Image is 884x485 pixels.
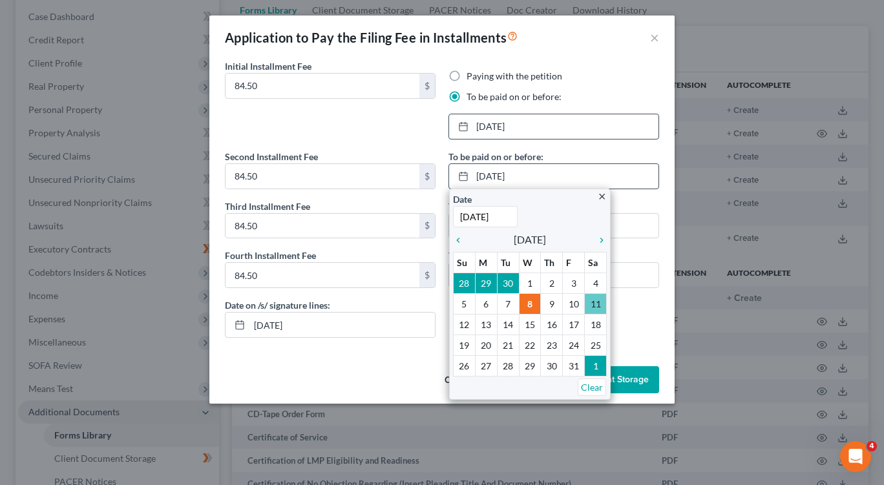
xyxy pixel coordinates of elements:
[840,441,871,472] iframe: Intercom live chat
[449,114,658,139] a: [DATE]
[541,293,563,314] td: 9
[585,314,607,335] td: 18
[597,192,607,201] i: close
[497,314,519,335] td: 14
[467,70,562,83] label: Paying with the petition
[419,74,435,98] div: $
[454,355,476,376] td: 26
[519,293,541,314] td: 8
[519,355,541,376] td: 29
[226,263,419,287] input: 0.00
[597,189,607,203] a: close
[563,293,585,314] td: 10
[563,273,585,293] td: 3
[475,314,497,335] td: 13
[590,232,607,247] a: chevron_right
[475,293,497,314] td: 6
[454,314,476,335] td: 12
[585,293,607,314] td: 11
[519,335,541,355] td: 22
[225,249,316,262] label: Fourth Installment Fee
[497,252,519,273] th: Tu
[454,273,476,293] td: 28
[453,206,518,227] input: 1/1/2013
[225,200,310,213] label: Third Installment Fee
[225,150,318,163] label: Second Installment Fee
[454,335,476,355] td: 19
[454,293,476,314] td: 5
[497,355,519,376] td: 28
[453,235,470,245] i: chevron_left
[453,232,470,247] a: chevron_left
[585,335,607,355] td: 25
[448,249,543,262] label: To be paid on or before:
[453,192,472,206] label: Date
[563,355,585,376] td: 31
[578,378,606,396] a: Clear
[541,314,563,335] td: 16
[249,313,435,337] input: MM/DD/YYYY
[519,273,541,293] td: 1
[475,252,497,273] th: M
[585,355,607,376] td: 1
[585,252,607,273] th: Sa
[514,232,546,247] span: [DATE]
[419,214,435,238] div: $
[225,298,330,312] label: Date on /s/ signature lines:
[467,90,562,103] label: To be paid on or before:
[454,252,476,273] th: Su
[541,355,563,376] td: 30
[475,273,497,293] td: 29
[475,335,497,355] td: 20
[475,355,497,376] td: 27
[867,441,877,451] span: 4
[497,335,519,355] td: 21
[590,235,607,245] i: chevron_right
[419,164,435,189] div: $
[541,273,563,293] td: 2
[448,150,543,163] label: To be paid on or before:
[650,30,659,45] button: ×
[563,314,585,335] td: 17
[497,293,519,314] td: 7
[497,273,519,293] td: 30
[434,367,483,393] button: Cancel
[563,252,585,273] th: F
[226,74,419,98] input: 0.00
[449,164,658,189] a: [DATE]
[419,263,435,287] div: $
[563,335,585,355] td: 24
[585,273,607,293] td: 4
[225,59,311,73] label: Initial Installment Fee
[226,164,419,189] input: 0.00
[448,200,543,213] label: To be paid on or before:
[225,28,518,46] div: Application to Pay the Filing Fee in Installments
[226,214,419,238] input: 0.00
[541,335,563,355] td: 23
[519,314,541,335] td: 15
[541,252,563,273] th: Th
[519,252,541,273] th: W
